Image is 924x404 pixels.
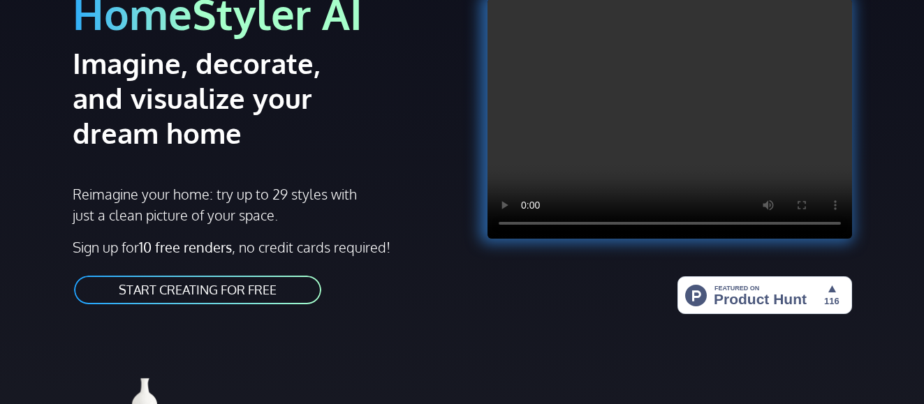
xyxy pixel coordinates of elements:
[73,237,454,257] p: Sign up for , no credit cards required!
[73,184,359,225] p: Reimagine your home: try up to 29 styles with just a clean picture of your space.
[73,274,323,306] a: START CREATING FOR FREE
[139,238,232,256] strong: 10 free renders
[73,45,378,150] h2: Imagine, decorate, and visualize your dream home
[677,276,852,314] img: HomeStyler AI - Interior Design Made Easy: One Click to Your Dream Home | Product Hunt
